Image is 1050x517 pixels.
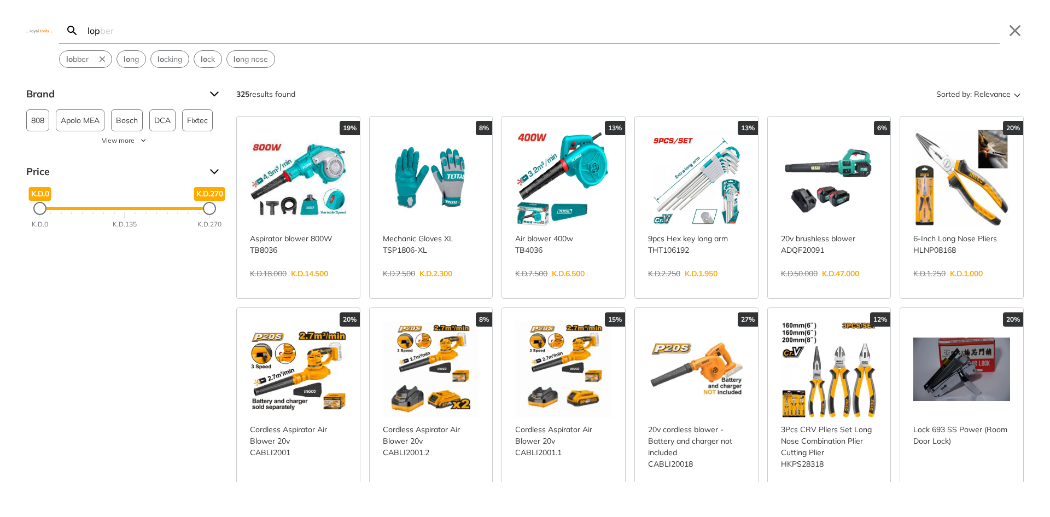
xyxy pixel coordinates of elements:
[974,85,1011,103] span: Relevance
[340,312,360,327] div: 20%
[66,24,79,37] svg: Search
[201,54,207,64] strong: lo
[605,312,625,327] div: 15%
[113,219,137,229] div: K.D.135
[340,121,360,135] div: 19%
[1003,312,1023,327] div: 20%
[870,312,890,327] div: 12%
[116,50,146,68] div: Suggestion: long
[95,51,112,67] button: Remove suggestion: lobber
[66,54,89,65] span: bber
[117,51,145,67] button: Select suggestion: long
[157,54,164,64] strong: lo
[60,51,95,67] button: Select suggestion: lobber
[236,89,249,99] strong: 325
[66,54,73,64] strong: lo
[111,109,143,131] button: Bosch
[194,50,222,68] div: Suggestion: lock
[476,121,492,135] div: 8%
[934,85,1024,103] button: Sorted by:Relevance Sort
[26,163,201,181] span: Price
[738,312,758,327] div: 27%
[149,109,176,131] button: DCA
[116,110,138,131] span: Bosch
[32,219,48,229] div: K.D.0
[31,110,44,131] span: 808
[26,136,223,146] button: View more
[1006,22,1024,39] button: Close
[234,54,240,64] strong: lo
[203,202,216,215] div: Maximum Price
[182,109,213,131] button: Fixtec
[26,85,201,103] span: Brand
[476,312,492,327] div: 8%
[154,110,171,131] span: DCA
[26,109,49,131] button: 808
[187,110,208,131] span: Fixtec
[236,85,295,103] div: results found
[61,110,100,131] span: Apolo MEA
[26,28,52,33] img: Close
[234,54,268,65] span: ng nose
[227,51,275,67] button: Select suggestion: long nose
[85,18,1000,43] input: Search…
[201,54,215,65] span: ck
[102,136,135,146] span: View more
[151,51,189,67] button: Select suggestion: locking
[33,202,46,215] div: Minimum Price
[150,50,189,68] div: Suggestion: locking
[874,121,890,135] div: 6%
[194,51,221,67] button: Select suggestion: lock
[59,50,112,68] div: Suggestion: lobber
[56,109,104,131] button: Apolo MEA
[124,54,139,65] span: ng
[226,50,275,68] div: Suggestion: long nose
[97,54,107,64] svg: Remove suggestion: lobber
[738,121,758,135] div: 13%
[605,121,625,135] div: 13%
[1003,121,1023,135] div: 20%
[1011,88,1024,101] svg: Sort
[124,54,130,64] strong: lo
[197,219,221,229] div: K.D.270
[157,54,182,65] span: cking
